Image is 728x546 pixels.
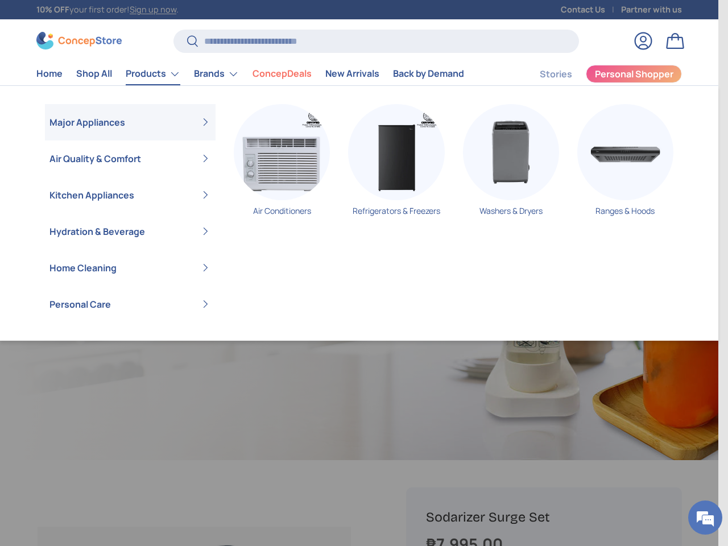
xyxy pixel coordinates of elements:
[119,63,187,85] summary: Products
[540,63,572,85] a: Stories
[187,63,246,85] summary: Brands
[595,69,673,78] span: Personal Shopper
[512,63,682,85] nav: Secondary
[393,63,464,85] a: Back by Demand
[586,65,682,83] a: Personal Shopper
[36,32,122,49] img: ConcepStore
[36,63,63,85] a: Home
[325,63,379,85] a: New Arrivals
[76,63,112,85] a: Shop All
[253,63,312,85] a: ConcepDeals
[36,63,464,85] nav: Primary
